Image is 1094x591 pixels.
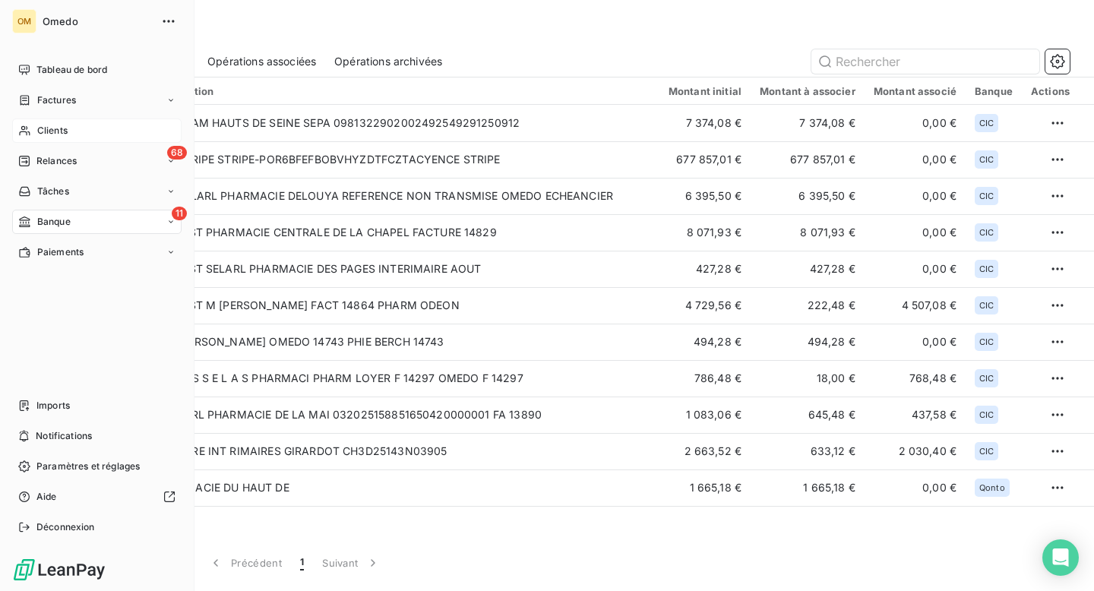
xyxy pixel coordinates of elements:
td: 1 665,18 € [751,469,865,506]
td: 7 374,08 € [751,105,865,141]
span: Opérations archivées [334,54,442,69]
span: 1 [300,555,304,570]
span: Déconnexion [36,520,95,534]
td: 786,48 € [659,360,751,397]
td: 427,28 € [659,251,751,287]
td: VIR SELARL PHARMACIE DELOUYA REFERENCE NON TRANSMISE OMEDO ECHEANCIER [147,178,659,214]
td: PHARMACIE DU HAUT DE [147,469,659,506]
td: 633,12 € [751,433,865,469]
div: OM [12,9,36,33]
td: 8 071,93 € [751,214,865,251]
span: Tâches [37,185,69,198]
span: Notifications [36,429,92,443]
span: Qonto [979,483,1005,492]
div: Montant à associer [760,85,855,97]
td: 2 663,52 € [659,433,751,469]
td: VIR INST PHARMACIE CENTRALE DE LA CHAPEL FACTURE 14829 [147,214,659,251]
td: 8 071,93 € [659,214,751,251]
td: VIR INST SELARL PHARMACIE DES PAGES INTERIMAIRE AOUT [147,251,659,287]
span: CIC [979,374,994,383]
button: Suivant [313,547,390,579]
td: VIR CPAM HAUTS DE SEINE SEPA 0981322902002492549291250912 [147,105,659,141]
span: Paiements [37,245,84,259]
td: 0,00 € [865,178,966,214]
td: 7 374,08 € [659,105,751,141]
span: Omedo [43,15,152,27]
td: VIR INST M [PERSON_NAME] FACT 14864 PHARM ODEON [147,287,659,324]
td: VIR [PERSON_NAME] OMEDO 14743 PHIE BERCH 14743 [147,324,659,360]
td: 0,00 € [865,105,966,141]
td: FACTURE INT RIMAIRES GIRARDOT CH3D25143N03905 [147,433,659,469]
td: VIR EURL PHARMACIE DE LA MAI 032025158851650420000001 FA 13890 [147,397,659,433]
td: 768,48 € [865,360,966,397]
img: Logo LeanPay [12,558,106,582]
span: CIC [979,301,994,310]
span: CIC [979,155,994,164]
td: 645,48 € [751,397,865,433]
span: CIC [979,410,994,419]
td: 494,28 € [659,324,751,360]
span: Imports [36,399,70,412]
td: 4 507,08 € [865,287,966,324]
span: 11 [172,207,187,220]
span: CIC [979,447,994,456]
a: Aide [12,485,182,509]
span: Paramètres et réglages [36,460,140,473]
td: 222,48 € [751,287,865,324]
div: Actions [1031,85,1070,97]
button: 1 [291,547,313,579]
td: 6 395,50 € [751,178,865,214]
td: 494,28 € [751,324,865,360]
div: Banque [975,85,1013,97]
td: 1 665,18 € [659,469,751,506]
td: VIR STRIPE STRIPE-POR6BFEFBOBVHYZDTFCZTACYENCE STRIPE [147,141,659,178]
span: CIC [979,191,994,201]
span: Aide [36,490,57,504]
td: 2 030,40 € [865,433,966,469]
td: VIR SAS S E L A S PHARMACI PHARM LOYER F 14297 OMEDO F 14297 [147,360,659,397]
span: CIC [979,228,994,237]
span: 68 [167,146,187,160]
div: Open Intercom Messenger [1042,539,1079,576]
span: Opérations associées [207,54,316,69]
td: 0,00 € [865,251,966,287]
td: 677 857,01 € [659,141,751,178]
span: CIC [979,119,994,128]
span: CIC [979,337,994,346]
td: 0,00 € [865,141,966,178]
td: 0,00 € [865,469,966,506]
span: Clients [37,124,68,137]
button: Précédent [199,547,291,579]
td: 6 395,50 € [659,178,751,214]
div: Description [157,85,650,97]
span: CIC [979,264,994,273]
td: 427,28 € [751,251,865,287]
td: 18,00 € [751,360,865,397]
span: Relances [36,154,77,168]
span: Tableau de bord [36,63,107,77]
td: 437,58 € [865,397,966,433]
td: 0,00 € [865,214,966,251]
td: 677 857,01 € [751,141,865,178]
span: Banque [37,215,71,229]
span: Factures [37,93,76,107]
input: Rechercher [811,49,1039,74]
div: Montant associé [874,85,956,97]
td: 4 729,56 € [659,287,751,324]
div: Montant initial [669,85,741,97]
td: 1 083,06 € [659,397,751,433]
td: 0,00 € [865,324,966,360]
